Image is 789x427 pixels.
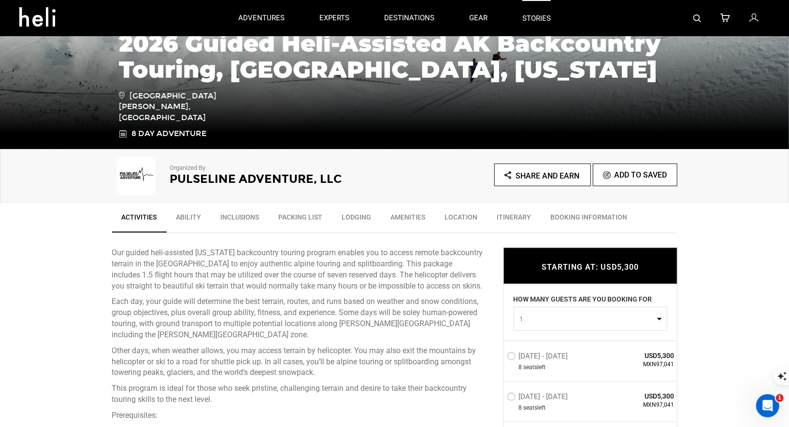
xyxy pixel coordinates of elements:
[604,360,674,369] span: MXN97,041
[112,383,489,405] p: This program is ideal for those who seek pristine, challenging terrain and desire to take their b...
[384,13,434,23] p: destinations
[519,404,522,412] span: 8
[112,157,160,195] img: 2fc09df56263535bfffc428f72fcd4c8.png
[269,207,332,232] a: Packing List
[170,173,368,185] h2: Pulseline Adventure, LLC
[693,14,701,22] img: search-bar-icon.svg
[524,363,546,372] span: seat left
[615,170,667,179] span: Add To Saved
[516,171,579,180] span: Share and Earn
[604,351,674,360] span: USD5,300
[507,352,571,363] label: [DATE] - [DATE]
[519,363,522,372] span: 8
[535,404,538,412] span: s
[112,410,489,421] p: Prerequisites:
[112,248,489,291] p: Our guided heli-assisted [US_STATE] backcountry touring program enables you to access remote back...
[756,394,779,417] iframe: Intercom live chat
[507,392,571,404] label: [DATE] - [DATE]
[381,207,435,232] a: Amenities
[132,128,207,139] span: 8 Day Adventure
[167,207,211,232] a: Ability
[604,401,674,409] span: MXN97,041
[604,391,674,401] span: USD5,300
[170,164,368,173] p: Organized By
[319,13,349,23] p: experts
[112,296,489,340] p: Each day, your guide will determine the best terrain, routes, and runs based on weather and snow ...
[541,207,637,232] a: BOOKING INFORMATION
[435,207,488,232] a: Location
[238,13,285,23] p: adventures
[332,207,381,232] a: Lodging
[542,262,639,272] span: STARTING AT: USD5,300
[112,207,167,233] a: Activities
[112,345,489,379] p: Other days, when weather allows, you may access terrain by helicopter. You may also exit the moun...
[119,30,670,83] h1: 2026 Guided Heli-Assisted AK Backcountry Touring, [GEOGRAPHIC_DATA], [US_STATE]
[514,294,652,307] label: HOW MANY GUESTS ARE YOU BOOKING FOR
[520,314,655,324] span: 1
[514,307,667,331] button: 1
[211,207,269,232] a: Inclusions
[119,90,257,124] span: [GEOGRAPHIC_DATA][PERSON_NAME], [GEOGRAPHIC_DATA]
[524,404,546,412] span: seat left
[535,363,538,372] span: s
[488,207,541,232] a: Itinerary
